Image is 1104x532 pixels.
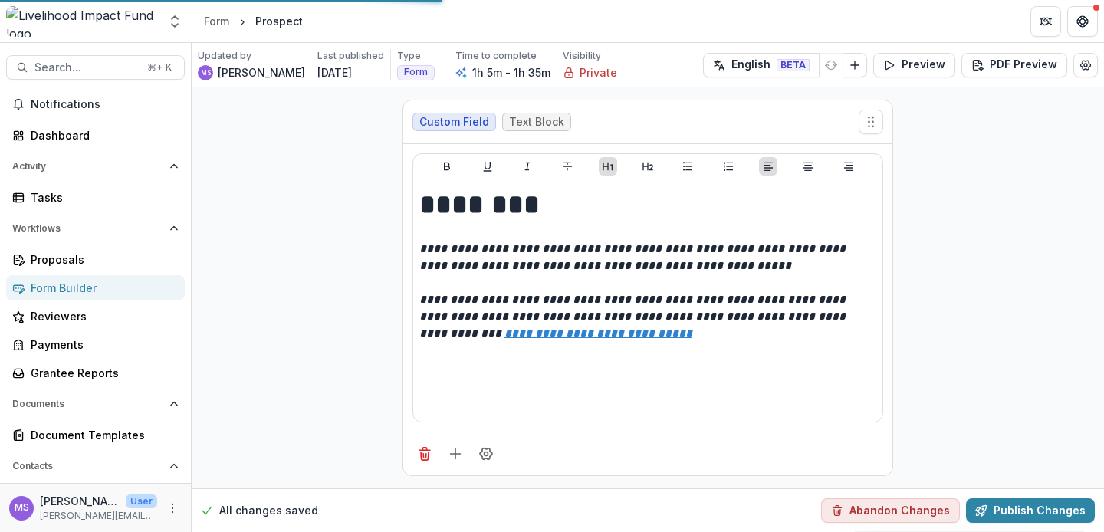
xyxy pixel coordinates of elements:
button: Strike [558,157,577,176]
button: PDF Preview [961,53,1067,77]
span: Search... [34,61,138,74]
button: Heading 2 [639,157,657,176]
p: Private [580,64,617,80]
button: Partners [1030,6,1061,37]
p: [PERSON_NAME] [218,64,305,80]
nav: breadcrumb [198,10,309,32]
button: Search... [6,55,185,80]
button: Heading 1 [599,157,617,176]
a: Proposals [6,247,185,272]
a: Document Templates [6,422,185,448]
button: Add field [443,442,468,466]
button: Move field [859,110,883,134]
span: Activity [12,161,163,172]
p: Time to complete [455,49,537,63]
div: Monica Swai [15,503,29,513]
a: Dashboard [6,123,185,148]
button: Align Left [759,157,777,176]
span: Documents [12,399,163,409]
button: Align Center [799,157,817,176]
a: Payments [6,332,185,357]
button: Open Contacts [6,454,185,478]
button: Open Workflows [6,216,185,241]
p: Type [397,49,421,63]
button: Refresh Translation [819,53,843,77]
p: User [126,494,157,508]
button: Abandon Changes [821,498,960,523]
div: Payments [31,337,172,353]
button: More [163,499,182,517]
a: Form [198,10,235,32]
button: Bold [438,157,456,176]
button: Field Settings [474,442,498,466]
div: Tasks [31,189,172,205]
button: Edit Form Settings [1073,53,1098,77]
p: Visibility [563,49,601,63]
span: Form [404,67,428,77]
button: Get Help [1067,6,1098,37]
button: Open Activity [6,154,185,179]
div: Document Templates [31,427,172,443]
button: Open Documents [6,392,185,416]
button: Ordered List [719,157,738,176]
div: Form [204,13,229,29]
button: English BETA [703,53,820,77]
a: Form Builder [6,275,185,300]
span: Contacts [12,461,163,471]
div: Proposals [31,251,172,268]
button: Open entity switcher [164,6,186,37]
button: Publish Changes [966,498,1095,523]
div: Dashboard [31,127,172,143]
div: Monica Swai [201,70,211,76]
button: Delete field [412,442,437,466]
button: Add Language [843,53,867,77]
a: Grantee Reports [6,360,185,386]
button: Align Right [839,157,858,176]
a: Reviewers [6,304,185,329]
button: Preview [873,53,955,77]
span: Custom Field [419,116,489,129]
button: Underline [478,157,497,176]
span: Notifications [31,98,179,111]
div: Reviewers [31,308,172,324]
p: 1h 5m - 1h 35m [472,64,550,80]
div: ⌘ + K [144,59,175,76]
p: [PERSON_NAME][EMAIL_ADDRESS][DOMAIN_NAME] [40,509,157,523]
img: Livelihood Impact Fund logo [6,6,158,37]
p: Updated by [198,49,251,63]
span: Text Block [509,116,564,129]
a: Tasks [6,185,185,210]
div: Grantee Reports [31,365,172,381]
div: Prospect [255,13,303,29]
button: Notifications [6,92,185,117]
span: Workflows [12,223,163,234]
button: Bullet List [678,157,697,176]
p: [PERSON_NAME] [40,493,120,509]
p: Last published [317,49,384,63]
p: [DATE] [317,64,352,80]
button: Italicize [518,157,537,176]
div: Form Builder [31,280,172,296]
p: All changes saved [219,503,318,519]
